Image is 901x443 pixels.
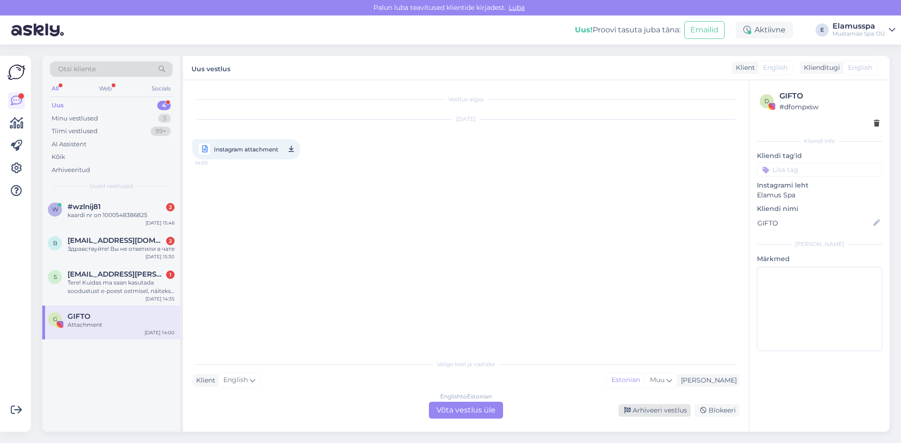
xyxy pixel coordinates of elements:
[68,321,175,329] div: Attachment
[832,23,885,30] div: Elamusspa
[800,63,840,73] div: Klienditugi
[52,140,86,149] div: AI Assistent
[158,114,171,123] div: 3
[736,22,793,38] div: Aktiivne
[68,245,175,253] div: Здравствуйте! Вы не ответили в чате
[145,253,175,260] div: [DATE] 15:30
[763,63,787,73] span: English
[757,218,871,228] input: Lisa nimi
[684,21,725,39] button: Emailid
[157,101,171,110] div: 4
[50,83,61,95] div: All
[191,61,230,74] label: Uus vestlus
[90,182,133,190] span: Uued vestlused
[192,360,740,368] div: Valige keel ja vastake
[145,295,175,302] div: [DATE] 14:35
[68,211,175,219] div: kaardi nr on 1000548386825
[53,240,57,247] span: b
[68,312,91,321] span: GIFTO
[779,102,879,112] div: # dfompxsw
[214,143,278,155] span: Instagram attachment
[764,98,769,105] span: d
[757,240,882,248] div: [PERSON_NAME]
[732,63,755,73] div: Klient
[68,278,175,295] div: Tere! Kuidas ma saan kasutada soodustust e-poest ostmisel, näiteks Partnerkaardi 5%, või on need ...
[52,152,65,162] div: Kõik
[607,373,645,387] div: Estonian
[68,203,101,211] span: #wzlnij81
[53,273,57,280] span: s
[192,115,740,123] div: [DATE]
[779,90,879,102] div: GIFTO
[192,139,300,159] a: Instagram attachment14:00
[832,23,895,38] a: ElamusspaMustamäe Spa OÜ
[832,30,885,38] div: Mustamäe Spa OÜ
[145,329,175,336] div: [DATE] 14:00
[52,101,64,110] div: Uus
[757,163,882,177] input: Lisa tag
[97,83,114,95] div: Web
[192,375,215,385] div: Klient
[145,219,175,226] div: [DATE] 15:46
[757,180,882,190] p: Instagrami leht
[52,206,58,213] span: w
[650,375,664,384] span: Muu
[150,83,173,95] div: Socials
[52,114,98,123] div: Minu vestlused
[166,203,175,211] div: 2
[151,127,171,136] div: 99+
[757,151,882,161] p: Kliendi tag'id
[757,190,882,200] p: Elamus Spa
[757,137,882,145] div: Kliendi info
[68,270,165,278] span: super.kevin@windowslive.com
[506,3,527,12] span: Luba
[52,165,90,175] div: Arhiveeritud
[695,404,740,417] div: Blokeeri
[575,25,593,34] b: Uus!
[677,375,737,385] div: [PERSON_NAME]
[52,127,98,136] div: Tiimi vestlused
[223,375,248,385] span: English
[848,63,872,73] span: English
[53,315,57,323] span: G
[68,236,165,245] span: begali.alina@gmail.com
[166,270,175,279] div: 1
[440,392,492,401] div: English to Estonian
[8,63,25,81] img: Askly Logo
[429,402,503,419] div: Võta vestlus üle
[192,95,740,104] div: Vestlus algas
[757,254,882,264] p: Märkmed
[195,157,230,169] span: 14:00
[575,24,680,36] div: Proovi tasuta juba täna:
[166,237,175,245] div: 2
[757,204,882,214] p: Kliendi nimi
[816,23,829,37] div: E
[58,64,96,74] span: Otsi kliente
[618,404,691,417] div: Arhiveeri vestlus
